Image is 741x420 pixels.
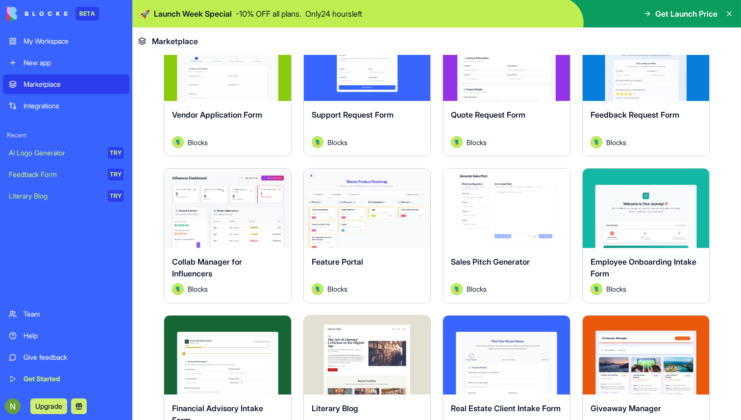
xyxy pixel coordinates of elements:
a: Integrations [3,96,129,116]
img: Avatar [312,136,323,148]
span: Collab Manager for Influencers [172,257,242,278]
img: Avatar [172,136,184,148]
div: Team [24,309,123,319]
span: Blocks [467,284,487,294]
img: Avatar [591,283,602,295]
p: - 10 % OFF all plans. [236,8,301,20]
img: Avatar [591,136,602,148]
a: Give feedback [3,347,129,367]
span: Literary Blog [312,403,358,413]
span: Vendor Application Form [172,110,262,120]
a: Get Started [3,369,129,389]
div: TRY [108,190,123,202]
p: Only 24 hours left [305,8,362,20]
img: logo [7,7,68,21]
span: Recent [3,131,129,139]
span: Giveaway Manager [591,403,661,413]
img: Avatar [451,136,463,148]
div: My Workspace [24,36,123,46]
a: Feedback FormTRY [3,165,129,184]
a: My Workspace [3,31,129,51]
a: AI Logo GeneratorTRY [3,143,129,163]
img: ACg8ocJd-aovskpaOrMdWdnssmdGc9aDTLMfbDe5E_qUIAhqS8vtWA=s96-c [5,398,21,414]
span: Sales Pitch Generator [451,257,530,267]
span: Marketplace [152,35,198,47]
a: Support Request FormAvatarBlocks [303,22,431,157]
span: Employee Onboarding Intake Form [591,257,696,278]
a: Sales Pitch GeneratorAvatarBlocks [443,168,570,303]
span: Blocks [606,137,626,148]
a: New app [3,53,129,73]
div: AI Logo Generator [9,148,101,158]
img: Avatar [172,283,184,295]
a: Marketplace [3,74,129,94]
a: Upgrade [30,401,67,411]
div: Feedback Form [9,170,101,179]
img: Avatar [451,283,463,295]
img: Avatar [312,283,323,295]
span: Blocks [188,284,208,294]
div: Literary Blog [9,191,101,201]
div: Help [24,331,123,341]
span: Get Launch Price [655,8,717,20]
div: Get Started [24,374,123,384]
a: Help [3,326,129,346]
span: Launch Week Special [154,8,232,20]
div: Integrations [24,101,123,111]
span: Feedback Request Form [591,110,679,120]
div: New app [24,58,123,68]
div: Marketplace [24,79,123,89]
a: Team [3,304,129,324]
span: Blocks [327,137,347,148]
span: Feature Portal [312,257,363,267]
div: BETA [75,7,99,21]
span: Blocks [327,284,347,294]
span: Blocks [606,284,626,294]
span: Blocks [188,137,208,148]
a: Quote Request FormAvatarBlocks [443,22,570,157]
div: TRY [108,169,123,180]
a: Vendor Application FormAvatarBlocks [164,22,292,157]
a: Collab Manager for InfluencersAvatarBlocks [164,168,292,303]
a: Employee Onboarding Intake FormAvatarBlocks [582,168,710,303]
button: Upgrade [30,398,67,414]
span: Quote Request Form [451,110,525,120]
span: Real Estate Client Intake Form [451,403,561,413]
div: Give feedback [24,352,123,362]
span: Blocks [467,137,487,148]
a: BETA [7,7,99,21]
span: 🚀 [140,8,150,20]
a: Literary BlogTRY [3,186,129,206]
span: Support Request Form [312,110,394,120]
a: Feature PortalAvatarBlocks [303,168,431,303]
a: Feedback Request FormAvatarBlocks [582,22,710,157]
div: TRY [108,147,123,159]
